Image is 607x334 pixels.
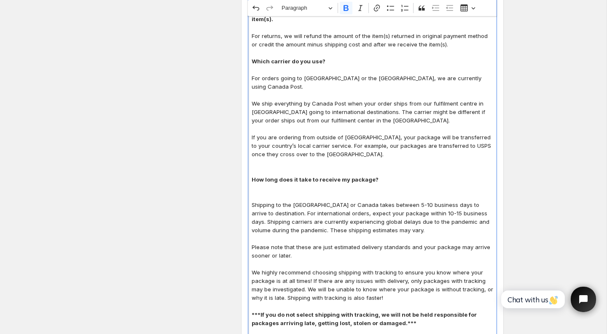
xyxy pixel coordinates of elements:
[252,58,325,65] strong: Which carrier do you use?
[282,3,325,13] span: Paragraph
[252,311,477,326] strong: ***If you do not select shipping with tracking, we will not be held responsible for packages arri...
[278,2,336,15] button: Paragraph, Heading
[492,280,603,319] iframe: Tidio Chat
[252,176,379,183] strong: How long does it take to receive my package?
